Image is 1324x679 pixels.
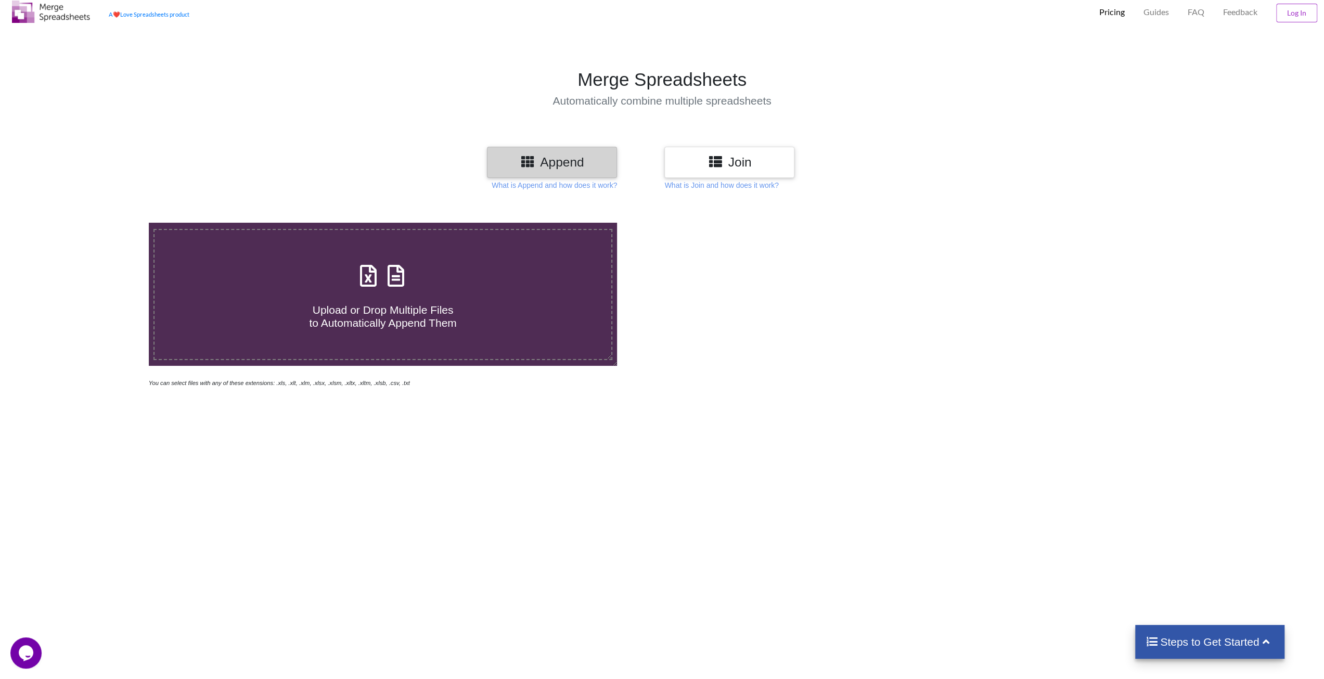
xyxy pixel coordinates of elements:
span: heart [113,11,120,18]
img: Logo.png [12,1,90,23]
button: Log In [1276,4,1317,22]
p: Pricing [1099,7,1125,18]
p: What is Join and how does it work? [664,180,778,190]
h4: Steps to Get Started [1146,635,1274,648]
span: Feedback [1223,8,1257,16]
p: Guides [1143,7,1169,18]
a: AheartLove Spreadsheets product [109,11,189,18]
i: You can select files with any of these extensions: .xls, .xlt, .xlm, .xlsx, .xlsm, .xltx, .xltm, ... [149,380,410,386]
iframe: chat widget [10,637,44,669]
p: What is Append and how does it work? [492,180,617,190]
h3: Join [672,155,787,170]
h3: Append [495,155,609,170]
span: Upload or Drop Multiple Files to Automatically Append Them [309,304,456,329]
p: FAQ [1188,7,1204,18]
